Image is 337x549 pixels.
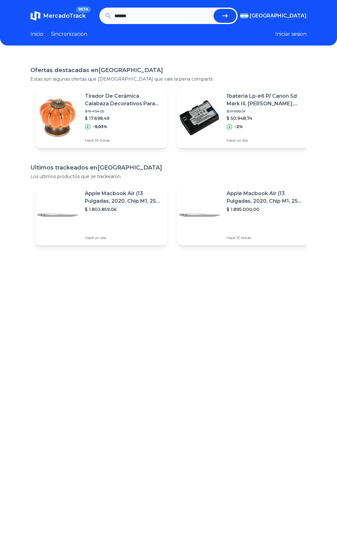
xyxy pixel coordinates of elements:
[85,190,162,205] p: Apple Macbook Air (13 Pulgadas, 2020, Chip M1, 256 Gb De Ssd, 8 Gb De Ram) - Plata
[35,185,167,245] a: Featured imageApple Macbook Air (13 Pulgadas, 2020, Chip M1, 256 Gb De Ssd, 8 Gb De Ram) - Plata$...
[76,6,91,13] span: BETA
[51,30,87,38] a: Sincronizacion
[85,109,162,114] p: $ 19.454,55
[227,190,304,205] p: Apple Macbook Air (13 Pulgadas, 2020, Chip M1, 256 Gb De Ssd, 8 Gb De Ram) - Plata
[240,12,307,20] button: [GEOGRAPHIC_DATA]
[177,185,309,245] a: Featured imageApple Macbook Air (13 Pulgadas, 2020, Chip M1, 256 Gb De Ssd, 8 Gb De Ram) - Plata$...
[227,109,304,114] p: $ 51.988,51
[240,13,248,18] img: Argentina
[177,87,309,148] a: Featured image1bateria Lp-e6 P/ Canon 5d Mark Iii, [PERSON_NAME], Eos, 6d, 7d$ 51.988,51$ 50.948,...
[85,235,162,240] p: Hace un día
[30,30,43,38] a: Inicio
[177,193,222,237] img: Featured image
[30,76,307,82] p: Estas son algunas ofertas que [DEMOGRAPHIC_DATA] que vale la pena compartir.
[177,96,222,140] img: Featured image
[30,11,86,21] a: MercadoTrackBETA
[35,87,167,148] a: Featured imageTirador De Cerámica Calabaza Decorativos Para Puertas Cajones De Muebles Cajón Peri...
[227,138,304,143] p: Hace un día
[227,115,304,121] p: $ 50.948,74
[93,124,107,129] p: -9,03%
[30,11,41,21] img: MercadoTrack
[227,206,304,213] p: $ 1.895.000,00
[275,30,307,38] button: Iniciar sesion
[227,235,304,240] p: Hace 12 horas
[85,138,162,143] p: Hace 10 horas
[30,173,307,180] p: Los ultimos productos que se trackearon.
[35,96,80,140] img: Featured image
[85,115,162,121] p: $ 17.698,49
[35,193,80,237] img: Featured image
[30,66,307,75] h1: Ofertas destacadas en [GEOGRAPHIC_DATA]
[235,124,243,129] p: -2%
[85,206,162,213] p: $ 1.803.859,06
[43,12,86,19] span: MercadoTrack
[227,92,304,108] p: 1bateria Lp-e6 P/ Canon 5d Mark Iii, [PERSON_NAME], Eos, 6d, 7d
[250,12,307,20] span: [GEOGRAPHIC_DATA]
[85,92,162,108] p: Tirador De Cerámica Calabaza Decorativos Para Puertas Cajones De Muebles Cajón Perilla Deco Inclu...
[30,163,307,172] h1: Ultimos trackeados en [GEOGRAPHIC_DATA]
